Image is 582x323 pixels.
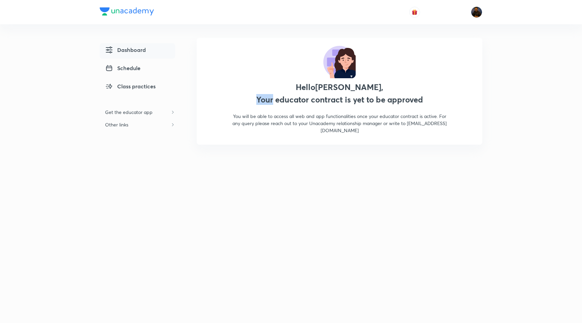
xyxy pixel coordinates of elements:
[232,113,447,134] p: You will be able to access all web and app functionalities once your educator contract is active....
[471,6,482,18] img: Bhaskar Pratim Bhagawati
[100,7,154,16] img: Company Logo
[105,82,156,90] span: Class practices
[105,64,140,72] span: Schedule
[100,43,175,59] a: Dashboard
[409,7,420,18] button: avatar
[100,106,158,118] h6: Get the educator app
[100,61,175,77] a: Schedule
[100,80,175,95] a: Class practices
[256,95,423,105] h3: Your educator contract is yet to be approved
[296,82,383,92] h3: Hello [PERSON_NAME] ,
[323,46,356,78] img: under review or rejected
[412,9,418,15] img: avatar
[105,46,146,54] span: Dashboard
[100,7,154,17] a: Company Logo
[100,118,134,131] h6: Other links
